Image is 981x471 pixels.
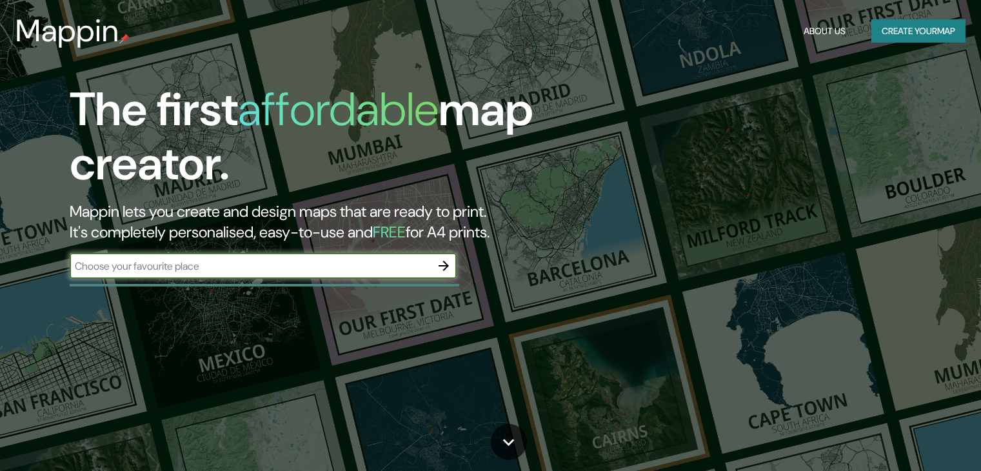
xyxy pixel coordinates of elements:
h2: Mappin lets you create and design maps that are ready to print. It's completely personalised, eas... [70,201,560,243]
h1: affordable [238,79,439,139]
h3: Mappin [15,13,119,49]
button: About Us [798,19,851,43]
button: Create yourmap [871,19,966,43]
h5: FREE [373,222,406,242]
input: Choose your favourite place [70,259,431,274]
h1: The first map creator. [70,83,560,201]
img: mappin-pin [119,34,130,44]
